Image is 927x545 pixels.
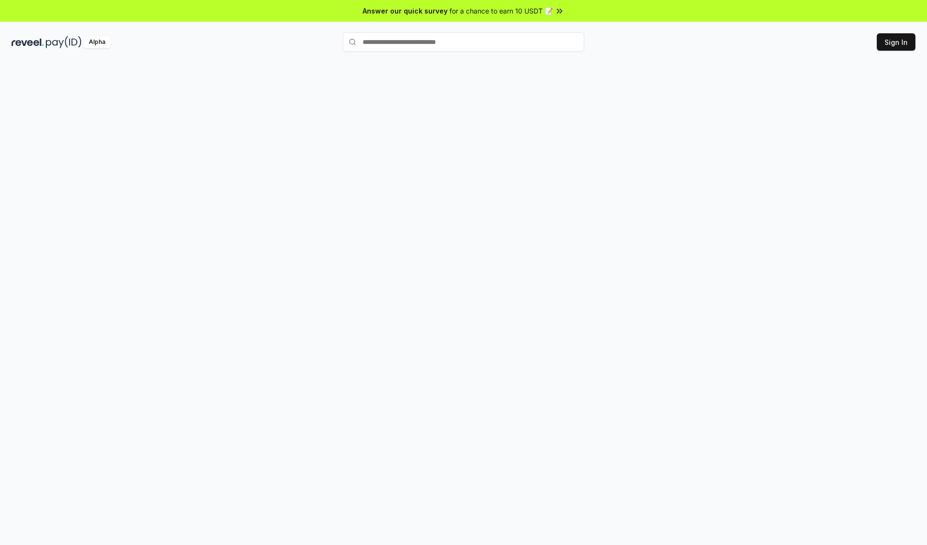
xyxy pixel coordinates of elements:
img: reveel_dark [12,36,44,48]
span: Answer our quick survey [363,6,448,16]
img: pay_id [46,36,82,48]
div: Alpha [84,36,111,48]
span: for a chance to earn 10 USDT 📝 [449,6,553,16]
button: Sign In [877,33,915,51]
